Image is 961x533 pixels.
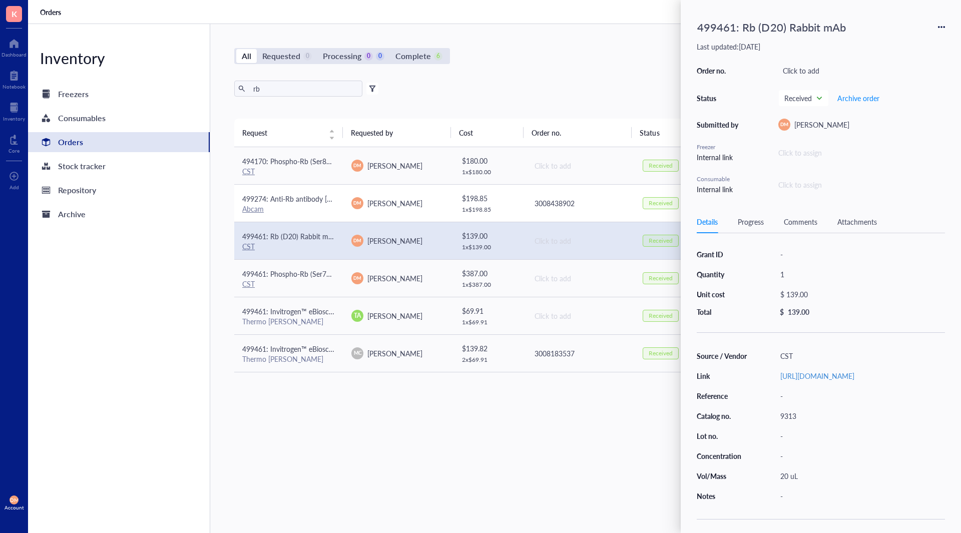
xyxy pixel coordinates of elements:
span: 499461: Invitrogen™ eBioscience™ 1X RBC Lysis Buffer [242,344,414,354]
div: Received [649,312,673,320]
a: Freezers [28,84,210,104]
div: Inventory [28,48,210,68]
span: Archive order [837,94,879,102]
span: TA [354,311,361,320]
td: 3008183537 [526,334,635,372]
a: Abcam [242,204,264,214]
div: 3008183537 [535,348,627,359]
div: 139.00 [788,307,809,316]
td: Click to add [526,259,635,297]
div: Last updated: [DATE] [697,42,945,51]
span: Request [242,127,323,138]
div: 3008438902 [535,198,627,209]
div: $ 69.91 [462,305,518,316]
td: Click to add [526,147,635,185]
div: Received [649,274,673,282]
div: Inventory [3,116,25,122]
button: Archive order [837,90,880,106]
a: Orders [28,132,210,152]
div: Attachments [837,216,877,227]
span: DM [354,200,361,207]
div: Click to add [535,310,627,321]
div: Notebook [3,84,26,90]
div: Click to assign [778,147,945,158]
div: Complete [395,49,430,63]
span: [PERSON_NAME] [367,198,422,208]
span: Received [784,94,821,103]
div: Click to add [535,160,627,171]
th: Cost [451,119,523,147]
div: CST [776,349,945,363]
div: Thermo [PERSON_NAME] [242,317,335,326]
div: Orders [58,135,83,149]
div: Link [697,371,748,380]
span: [PERSON_NAME] [367,161,422,171]
div: Progress [738,216,764,227]
div: $ 139.82 [462,343,518,354]
div: 6 [434,52,442,61]
div: Received [649,199,673,207]
span: 494170: Phospho-Rb (Ser807/811) (D20B12) XP® Rabbit mAb [242,156,439,166]
a: Orders [40,8,63,17]
div: 1 x $ 139.00 [462,243,518,251]
span: 499461: Invitrogen™ eBioscience™ 1X RBC Lysis Buffer [242,306,414,316]
span: 499461: Rb (D20) Rabbit mAb [242,231,337,241]
div: $ 387.00 [462,268,518,279]
a: Archive [28,204,210,224]
a: Core [9,132,20,154]
td: Click to add [526,297,635,334]
div: $ [780,307,784,316]
div: $ 198.85 [462,193,518,204]
span: DM [10,497,19,503]
div: 0 [303,52,312,61]
div: Archive [58,207,86,221]
a: Stock tracker [28,156,210,176]
td: 3008438902 [526,184,635,222]
div: Stock tracker [58,159,106,173]
a: CST [242,241,255,251]
div: Total [697,307,748,316]
span: DM [354,275,361,282]
div: 1 x $ 69.91 [462,318,518,326]
div: Order no. [697,66,742,75]
span: [PERSON_NAME] [367,348,422,358]
span: DM [780,121,788,128]
div: Catalog no. [697,411,748,420]
div: Account [5,504,24,510]
div: All [242,49,251,63]
div: $ 180.00 [462,155,518,166]
div: Thermo [PERSON_NAME] [242,354,335,363]
div: - [776,429,945,443]
span: K [12,8,17,20]
div: Internal link [697,152,742,163]
div: 1 [776,267,945,281]
a: CST [242,279,255,289]
div: segmented control [234,48,450,64]
span: DM [354,162,361,169]
div: Repository [58,183,96,197]
div: Received [649,162,673,170]
div: Dashboard [2,52,27,58]
div: Processing [323,49,361,63]
div: Requested [262,49,300,63]
div: Received [649,349,673,357]
div: 499461: Rb (D20) Rabbit mAb [693,16,850,38]
div: - [776,489,945,503]
div: $ 139.00 [776,287,941,301]
td: Click to add [526,222,635,259]
a: Consumables [28,108,210,128]
div: - [776,449,945,463]
th: Status [632,119,704,147]
div: Received [649,237,673,245]
div: Quantity [697,270,748,279]
div: Grant ID [697,250,748,259]
div: Consumables [58,111,106,125]
div: Unit cost [697,290,748,299]
div: 1 x $ 180.00 [462,168,518,176]
th: Request [234,119,343,147]
span: [PERSON_NAME] [794,120,849,130]
div: Submitted by [697,120,742,129]
div: Status [697,94,742,103]
div: 9313 [776,409,945,423]
span: [PERSON_NAME] [367,236,422,246]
